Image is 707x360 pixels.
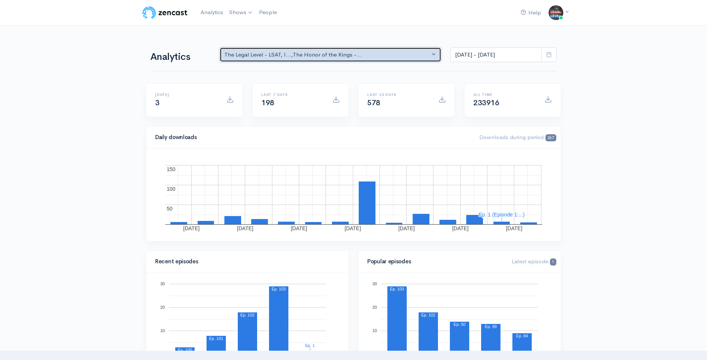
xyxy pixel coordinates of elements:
[155,93,217,97] h6: [DATE]
[160,282,165,286] text: 30
[183,225,199,231] text: [DATE]
[548,5,563,20] img: ...
[390,287,404,291] text: Ep. 103
[479,134,556,141] span: Downloads during period:
[506,225,522,231] text: [DATE]
[155,134,470,141] h4: Daily downloads
[485,324,497,329] text: Ep. 99
[518,5,544,21] a: Help
[226,4,256,21] a: Shows
[479,212,525,218] text: Ep. 1 (Episode 1:...)
[155,98,160,107] span: 3
[367,282,552,356] svg: A chart.
[220,47,441,62] button: The Legal Level - LSAT, l..., The Honor of the Kings -...
[141,5,189,20] img: ZenCast Logo
[160,328,165,333] text: 10
[155,158,552,232] svg: A chart.
[209,336,223,341] text: Ep. 101
[512,258,556,265] span: Latest episode:
[224,51,430,59] div: The Legal Level - LSAT, l... , The Honor of the Kings -...
[167,166,176,172] text: 150
[546,134,556,141] span: 267
[178,348,192,352] text: Ep. 100
[167,186,176,192] text: 100
[367,258,503,265] h4: Popular episodes
[421,313,435,317] text: Ep. 102
[367,98,380,107] span: 578
[291,225,307,231] text: [DATE]
[261,93,323,97] h6: Last 7 days
[345,225,361,231] text: [DATE]
[372,282,377,286] text: 30
[150,52,211,62] h1: Analytics
[452,225,468,231] text: [DATE]
[198,4,226,20] a: Analytics
[155,282,340,356] svg: A chart.
[261,98,274,107] span: 198
[240,313,255,317] text: Ep. 102
[550,258,556,266] span: 1
[272,287,286,291] text: Ep. 103
[237,225,253,231] text: [DATE]
[399,225,415,231] text: [DATE]
[367,93,429,97] h6: Last 30 days
[155,258,335,265] h4: Recent episodes
[450,47,542,62] input: analytics date range selector
[372,328,377,333] text: 10
[473,93,535,97] h6: All time
[305,343,315,348] text: Ep. 1
[454,322,466,327] text: Ep. 50
[167,206,173,212] text: 50
[372,305,377,309] text: 20
[516,334,528,338] text: Ep. 84
[473,98,499,107] span: 233916
[256,4,280,20] a: People
[160,305,165,309] text: 20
